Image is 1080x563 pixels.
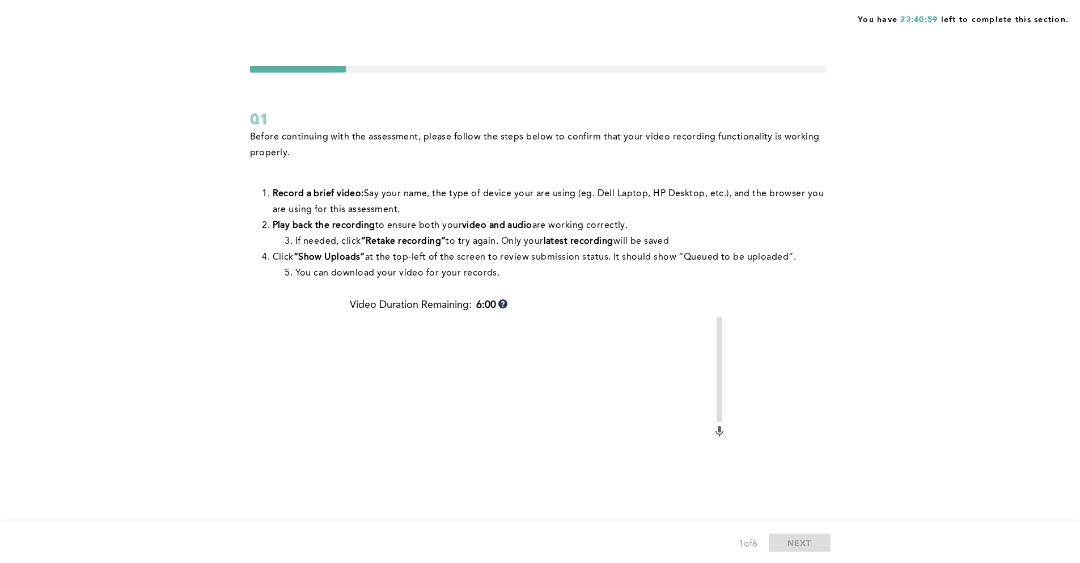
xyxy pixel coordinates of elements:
strong: latest recording [544,237,613,246]
b: 6:00 [476,299,496,311]
div: Video Duration Remaining: [350,299,507,311]
div: Q1 [250,109,826,129]
strong: video and audio [462,221,532,230]
p: Before continuing with the assessment, please follow the steps below to confirm that your video r... [250,129,826,161]
li: You can download your video for your records. [295,265,826,281]
strong: “Show Uploads” [294,253,365,262]
span: NEXT [787,537,812,548]
button: NEXT [769,534,831,552]
strong: “Retake recording” [361,237,446,246]
strong: Record a brief video: [273,189,364,198]
span: 23:40:59 [900,16,938,24]
strong: Play back the recording [273,221,375,230]
li: If needed, click to try again. Only your will be saved [295,234,826,249]
span: You have left to complete this section. [858,11,1069,26]
li: to ensure both your are working correctly. [273,218,826,234]
li: Say your name, the type of device your are using (eg. Dell Laptop, HP Desktop, etc.), and the bro... [273,186,826,218]
li: Click at the top-left of the screen to review submission status. It should show “Queued to be upl... [273,249,826,265]
div: 1 of 6 [739,536,757,552]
